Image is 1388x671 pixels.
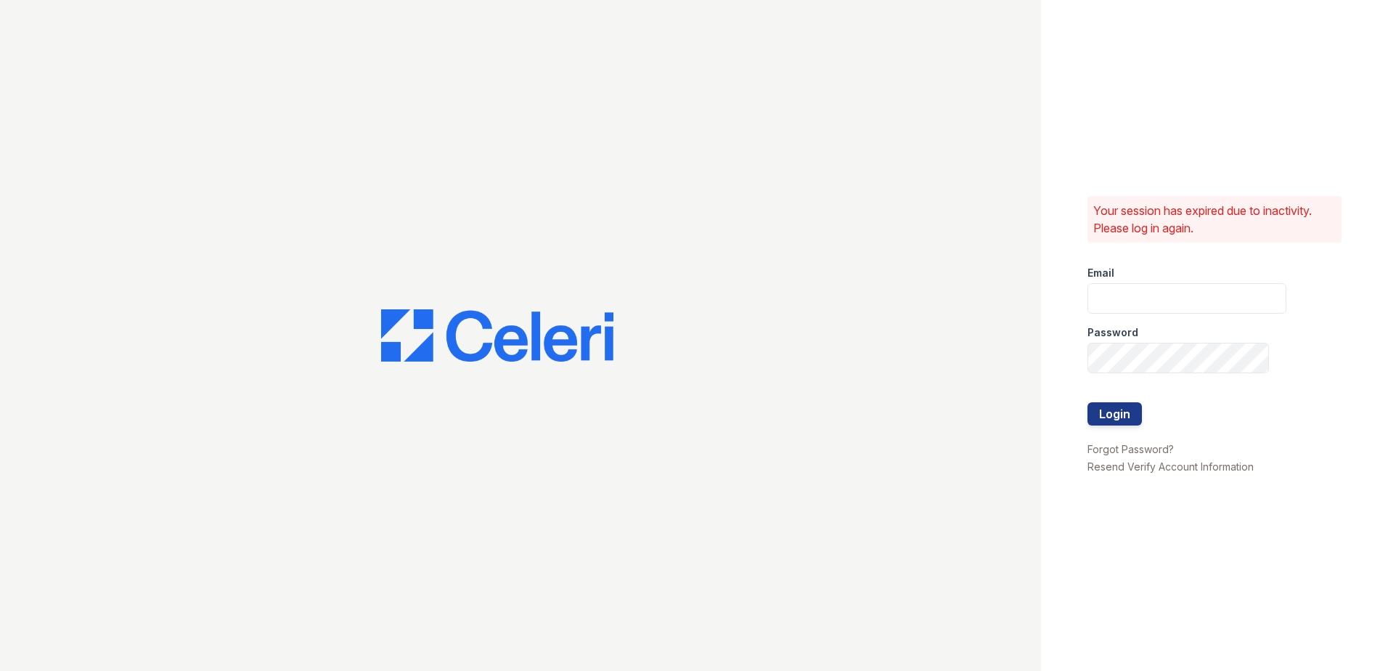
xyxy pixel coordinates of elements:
[1087,443,1174,455] a: Forgot Password?
[1087,460,1254,473] a: Resend Verify Account Information
[381,309,613,362] img: CE_Logo_Blue-a8612792a0a2168367f1c8372b55b34899dd931a85d93a1a3d3e32e68fde9ad4.png
[1087,402,1142,426] button: Login
[1087,266,1114,280] label: Email
[1087,325,1138,340] label: Password
[1093,202,1336,237] p: Your session has expired due to inactivity. Please log in again.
